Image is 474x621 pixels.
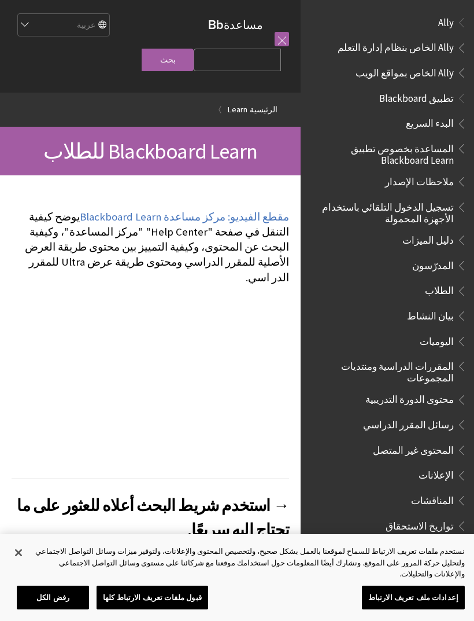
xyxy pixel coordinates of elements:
[12,210,289,285] p: يوضح كيفية التنقل في صفحة "Help Center" "مركز المساعدة"، وكيفية البحث عن المحتوى، وكيفية التمييز ...
[17,14,109,37] select: Site Language Selector
[314,357,454,384] span: المقررات الدراسية ومنتديات المجموعات
[97,585,208,609] button: قبول ملفات تعريف الارتباط كلها
[363,415,454,431] span: رسائل المقرر الدراسي
[17,585,89,609] button: رفض الكل
[355,63,454,79] span: Ally الخاص بمواقع الويب
[314,197,454,225] span: تسجيل الدخول التلقائي باستخدام الأجهزة المحمولة
[379,89,454,104] span: تطبيق Blackboard
[338,38,454,54] span: Ally الخاص بنظام إدارة التعلم
[425,281,454,297] span: الطلاب
[373,440,454,456] span: المحتوى غير المتصل
[12,479,289,542] h2: → استخدم شريط البحث أعلاه للعثور على ما تحتاج إليه سريعًا.
[142,49,194,71] input: بحث
[406,114,454,130] span: البدء السريع
[385,172,454,188] span: ملاحظات الإصدار
[308,13,467,83] nav: Book outline for Anthology Ally Help
[420,332,454,347] span: اليوميات
[412,256,454,271] span: المدرّسون
[80,210,289,224] a: مقطع الفيديو: مركز مساعدة Blackboard Learn
[208,17,263,32] a: مساعدةBb
[407,306,454,322] span: بيان النشاط
[362,585,465,609] button: إعدادات ملف تعريف الارتباط
[228,102,247,117] a: Learn
[6,540,31,565] button: إغلاق
[411,491,454,506] span: المناقشات
[43,138,257,164] span: Blackboard Learn للطلاب
[208,17,224,32] strong: Bb
[314,139,454,166] span: المساعدة بخصوص تطبيق Blackboard Learn
[386,516,454,532] span: تواريخ الاستحقاق
[419,466,454,482] span: الإعلانات
[365,390,454,406] span: محتوى الدورة التدريبية
[438,13,454,28] span: Ally
[33,546,465,580] div: نستخدم ملفات تعريف الارتباط للسماح لموقعنا بالعمل بشكل صحيح، ولتخصيص المحتوى والإعلانات، ولتوفير ...
[250,102,277,117] a: الرئيسية
[402,230,454,246] span: دليل الميزات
